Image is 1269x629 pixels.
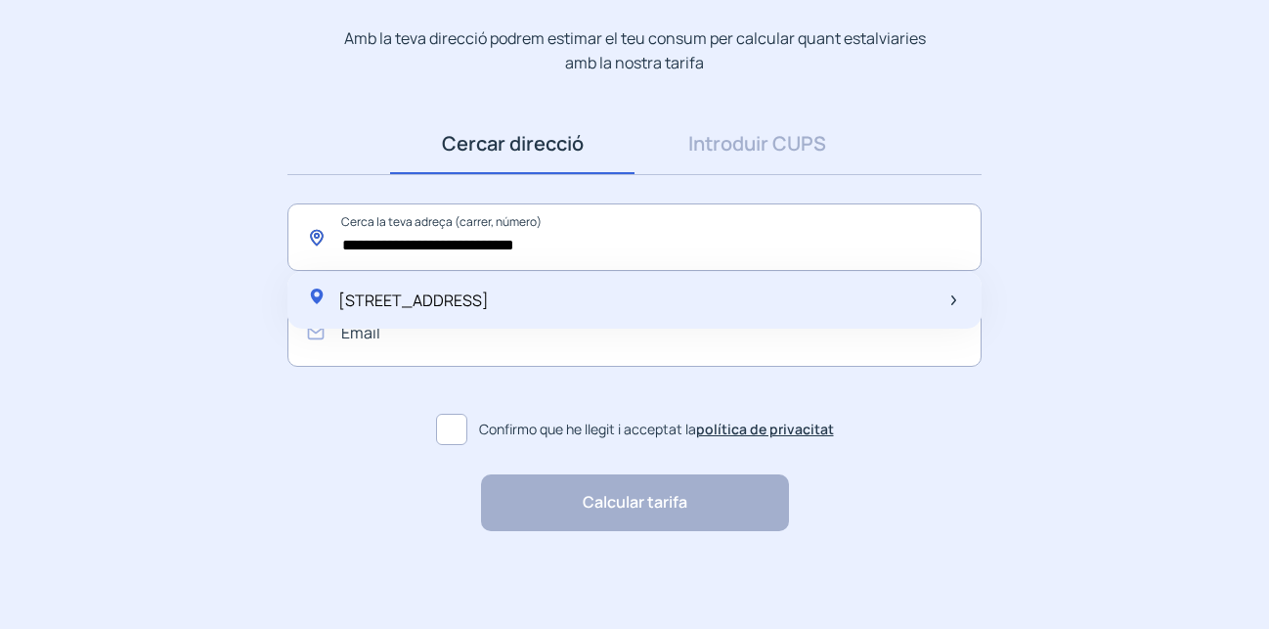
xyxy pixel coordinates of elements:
[338,290,489,311] span: [STREET_ADDRESS]
[340,26,930,74] p: Amb la teva direcció podrem estimar el teu consum per calcular quant estalviaries amb la nostra t...
[634,113,879,174] a: Introduir CUPS
[307,287,327,306] img: location-pin-green.svg
[390,113,634,174] a: Cercar direcció
[951,295,956,305] img: arrow-next-item.svg
[479,419,834,440] span: Confirmo que he llegit i acceptat la
[696,420,834,438] a: política de privacitat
